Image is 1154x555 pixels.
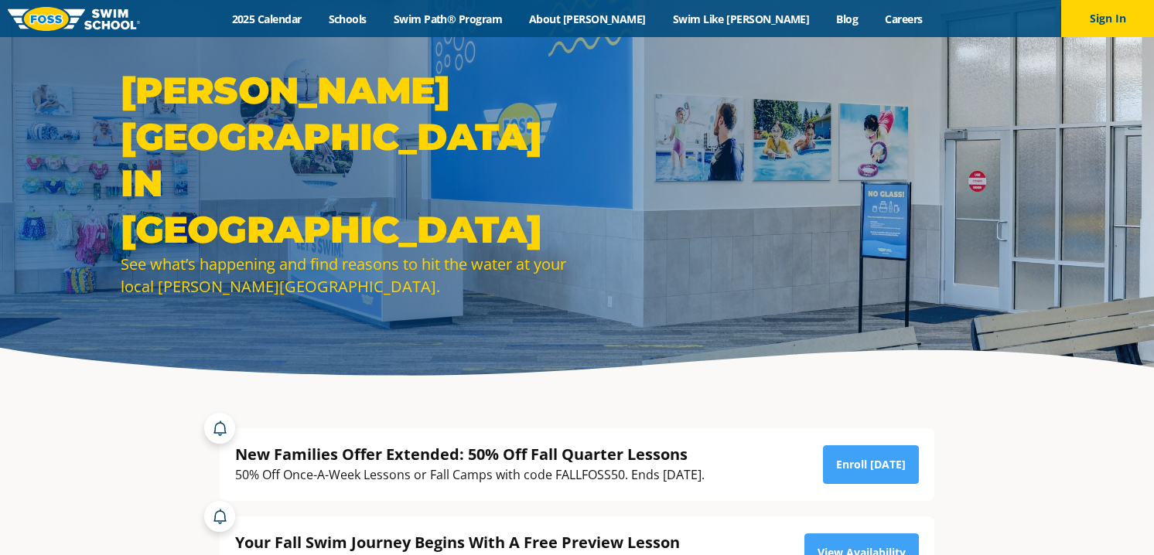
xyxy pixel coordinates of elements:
[380,12,515,26] a: Swim Path® Program
[659,12,823,26] a: Swim Like [PERSON_NAME]
[235,444,705,465] div: New Families Offer Extended: 50% Off Fall Quarter Lessons
[872,12,936,26] a: Careers
[315,12,380,26] a: Schools
[121,253,569,298] div: See what’s happening and find reasons to hit the water at your local [PERSON_NAME][GEOGRAPHIC_DATA].
[823,445,919,484] a: Enroll [DATE]
[121,67,569,253] h1: [PERSON_NAME][GEOGRAPHIC_DATA] in [GEOGRAPHIC_DATA]
[218,12,315,26] a: 2025 Calendar
[235,465,705,485] div: 50% Off Once-A-Week Lessons or Fall Camps with code FALLFOSS50. Ends [DATE].
[516,12,660,26] a: About [PERSON_NAME]
[823,12,872,26] a: Blog
[8,7,140,31] img: FOSS Swim School Logo
[235,532,754,553] div: Your Fall Swim Journey Begins With A Free Preview Lesson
